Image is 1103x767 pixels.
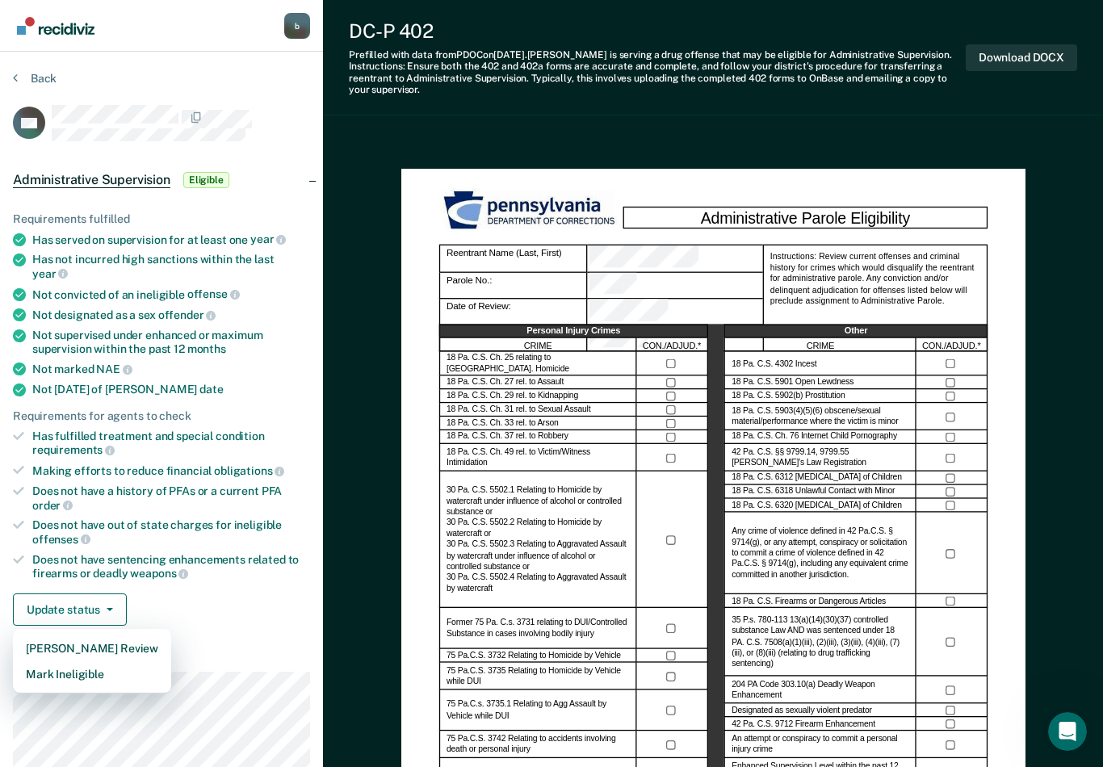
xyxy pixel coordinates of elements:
label: 18 Pa. C.S. Ch. 49 rel. to Victim/Witness Intimidation [447,447,629,469]
label: 18 Pa. C.S. Ch. 33 rel. to Arson [447,418,559,430]
label: 35 P.s. 780-113 13(a)(14)(30)(37) controlled substance Law AND was sentenced under 18 PA. C.S. 75... [732,615,909,670]
label: 204 PA Code 303.10(a) Deadly Weapon Enhancement [732,680,909,702]
div: Parole No.: [587,273,762,300]
div: CRIME [438,338,636,352]
label: 75 Pa.C.S. 3732 Relating to Homicide by Vehicle [447,651,621,662]
div: Does not have sentencing enhancements related to firearms or deadly [32,553,310,580]
div: Has served on supervision for at least one [32,233,310,247]
label: 18 Pa. C.S. Firearms or Dangerous Articles [732,596,886,607]
button: Back [13,71,57,86]
label: 18 Pa. C.S. 4302 Incest [732,358,816,370]
label: 18 Pa. C.S. 5902(b) Prostitution [732,392,845,403]
label: 18 Pa. C.S. Ch. 37 rel. to Robbery [447,432,568,443]
div: Not convicted of an ineligible [32,287,310,302]
label: 18 Pa. C.S. 6320 [MEDICAL_DATA] of Children [732,501,902,512]
div: Instructions: Review current offenses and criminal history for crimes which would disqualify the ... [762,245,988,352]
label: 75 Pa.C.S. 3742 Relating to accidents involving death or personal injury [447,734,629,756]
span: Administrative Supervision [13,172,170,188]
div: Requirements fulfilled [13,212,310,226]
span: date [199,383,223,396]
span: NAE [96,363,132,375]
div: Reentrant Name (Last, First) [438,245,586,273]
label: An attempt or conspiracy to commit a personal injury crime [732,734,909,756]
label: 18 Pa. C.S. 6312 [MEDICAL_DATA] of Children [732,473,902,484]
div: Not designated as a sex [32,308,310,322]
label: 75 Pa.C.S. 3735 Relating to Homicide by Vehicle while DUI [447,666,629,688]
div: CRIME [724,338,916,352]
button: Profile dropdown button [284,13,310,39]
div: Not [DATE] of [PERSON_NAME] [32,383,310,396]
label: 18 Pa. C.S. Ch. 27 rel. to Assault [447,378,564,389]
iframe: Intercom live chat [1048,712,1087,751]
img: Recidiviz [17,17,94,35]
div: Making efforts to reduce financial [32,463,310,478]
label: 18 Pa. C.S. 6318 Unlawful Contact with Minor [732,487,895,498]
span: months [187,342,226,355]
div: Date of Review: [587,299,762,325]
span: requirements [32,443,115,456]
label: 18 Pa. C.S. Ch. 31 rel. to Sexual Assault [447,404,590,416]
div: Not supervised under enhanced or maximum supervision within the past 12 [32,329,310,356]
button: Download DOCX [966,44,1077,71]
span: Eligible [183,172,229,188]
div: CON./ADJUD.* [636,338,707,352]
div: Has not incurred high sanctions within the last [32,253,310,280]
span: offenses [32,533,90,546]
label: 75 Pa.C.s. 3735.1 Relating to Agg Assault by Vehicle while DUI [447,700,629,722]
span: offender [158,308,216,321]
div: Does not have a history of PFAs or a current PFA order [32,484,310,512]
span: year [32,267,68,280]
div: Date of Review: [438,299,586,325]
label: 18 Pa. C.S. 5903(4)(5)(6) obscene/sexual material/performance where the victim is minor [732,406,909,428]
label: 18 Pa. C.S. Ch. 29 rel. to Kidnapping [447,392,578,403]
div: Personal Injury Crimes [438,325,707,338]
span: obligations [214,464,284,477]
div: Not marked [32,362,310,376]
label: Designated as sexually violent predator [732,706,872,717]
button: Update status [13,593,127,626]
label: 18 Pa. C.S. Ch. 25 relating to [GEOGRAPHIC_DATA]. Homicide [447,354,629,375]
img: PDOC Logo [438,188,623,235]
div: CON./ADJUD.* [916,338,987,352]
label: 42 Pa. C.S. §§ 9799.14, 9799.55 [PERSON_NAME]’s Law Registration [732,447,909,469]
div: Administrative Parole Eligibility [623,207,988,229]
label: 18 Pa. C.S. Ch. 76 Internet Child Pornography [732,432,897,443]
label: 30 Pa. C.S. 5502.1 Relating to Homicide by watercraft under influence of alcohol or controlled su... [447,485,629,594]
span: year [250,233,286,245]
div: Other [724,325,988,338]
div: Parole No.: [438,273,586,300]
label: Former 75 Pa. C.s. 3731 relating to DUI/Controlled Substance in cases involving bodily injury [447,618,629,640]
span: offense [187,287,240,300]
label: 18 Pa. C.S. 5901 Open Lewdness [732,378,853,389]
div: Does not have out of state charges for ineligible [32,518,310,546]
label: Any crime of violence defined in 42 Pa.C.S. § 9714(g), or any attempt, conspiracy or solicitation... [732,526,909,581]
div: Has fulfilled treatment and special condition [32,430,310,457]
div: b [284,13,310,39]
button: Mark Ineligible [13,661,171,687]
button: [PERSON_NAME] Review [13,635,171,661]
div: Requirements for agents to check [13,409,310,423]
div: DC-P 402 [349,19,966,43]
div: Prefilled with data from PDOC on [DATE] . [PERSON_NAME] is serving a drug offense that may be eli... [349,49,966,96]
span: weapons [130,567,188,580]
label: 42 Pa. C.S. 9712 Firearm Enhancement [732,719,875,731]
div: Reentrant Name (Last, First) [587,245,762,273]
